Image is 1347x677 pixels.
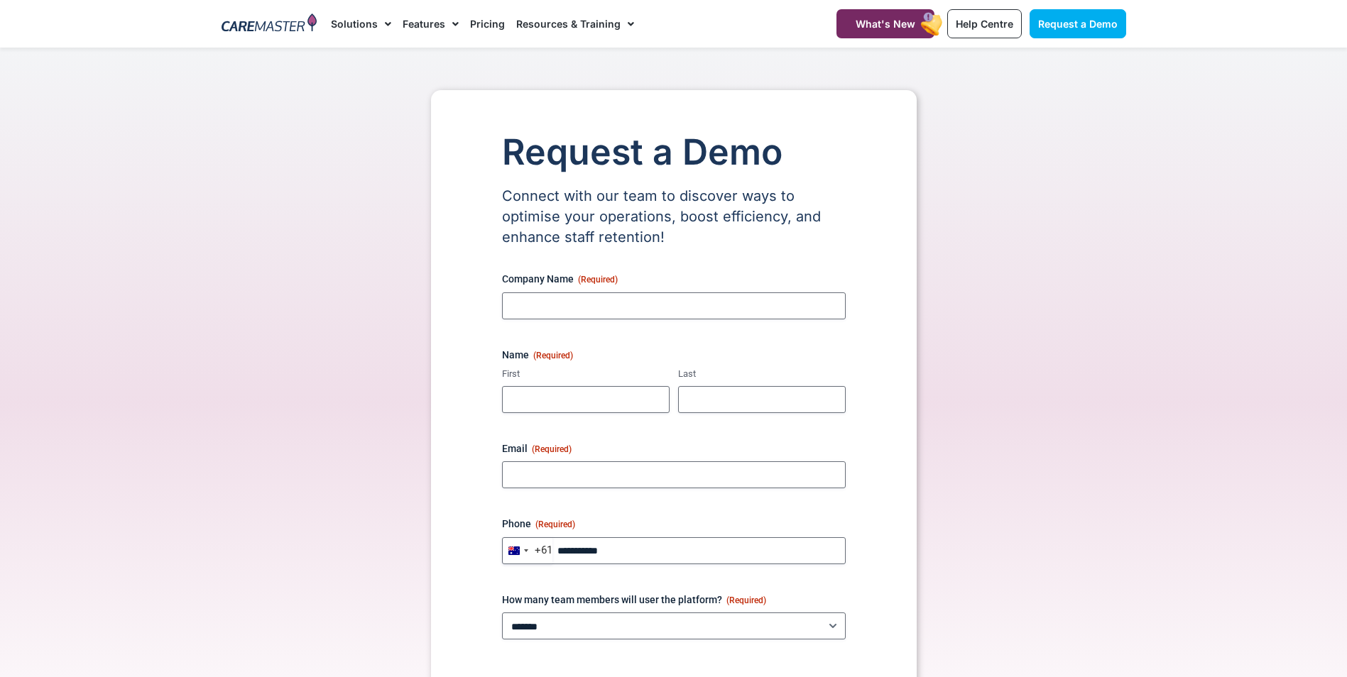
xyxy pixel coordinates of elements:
a: What's New [836,9,934,38]
span: Help Centre [956,18,1013,30]
label: Last [678,368,846,381]
legend: Name [502,348,573,362]
span: Request a Demo [1038,18,1118,30]
label: First [502,368,670,381]
div: +61 [535,545,552,556]
a: Request a Demo [1030,9,1126,38]
span: (Required) [535,519,575,529]
label: Phone [502,517,846,531]
label: How many team members will user the platform? [502,593,846,607]
img: CareMaster Logo [222,13,317,35]
button: Selected country [503,537,552,564]
a: Help Centre [947,9,1022,38]
span: What's New [856,18,915,30]
span: (Required) [533,351,573,360]
label: Company Name [502,272,846,286]
span: (Required) [578,275,618,285]
p: Connect with our team to discover ways to optimise your operations, boost efficiency, and enhance... [502,186,846,248]
span: (Required) [726,595,766,605]
h1: Request a Demo [502,133,846,172]
span: (Required) [532,444,572,454]
label: Email [502,441,846,456]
